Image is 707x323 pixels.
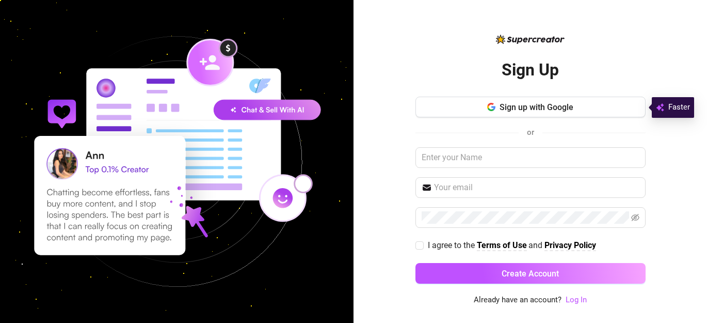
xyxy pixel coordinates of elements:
button: Sign up with Google [415,97,646,117]
img: logo-BBDzfeDw.svg [496,35,565,44]
span: Already have an account? [474,294,561,306]
span: and [528,240,544,250]
span: I agree to the [428,240,477,250]
input: Your email [434,181,639,194]
button: Create Account [415,263,646,284]
a: Log In [566,294,587,306]
h2: Sign Up [502,59,559,81]
strong: Terms of Use [477,240,527,250]
a: Privacy Policy [544,240,596,251]
span: Faster [668,101,690,114]
img: svg%3e [656,101,664,114]
input: Enter your Name [415,147,646,168]
a: Terms of Use [477,240,527,251]
span: eye-invisible [631,213,639,222]
span: or [527,128,534,137]
span: Sign up with Google [500,102,573,112]
a: Log In [566,295,587,304]
span: Create Account [502,269,559,279]
strong: Privacy Policy [544,240,596,250]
